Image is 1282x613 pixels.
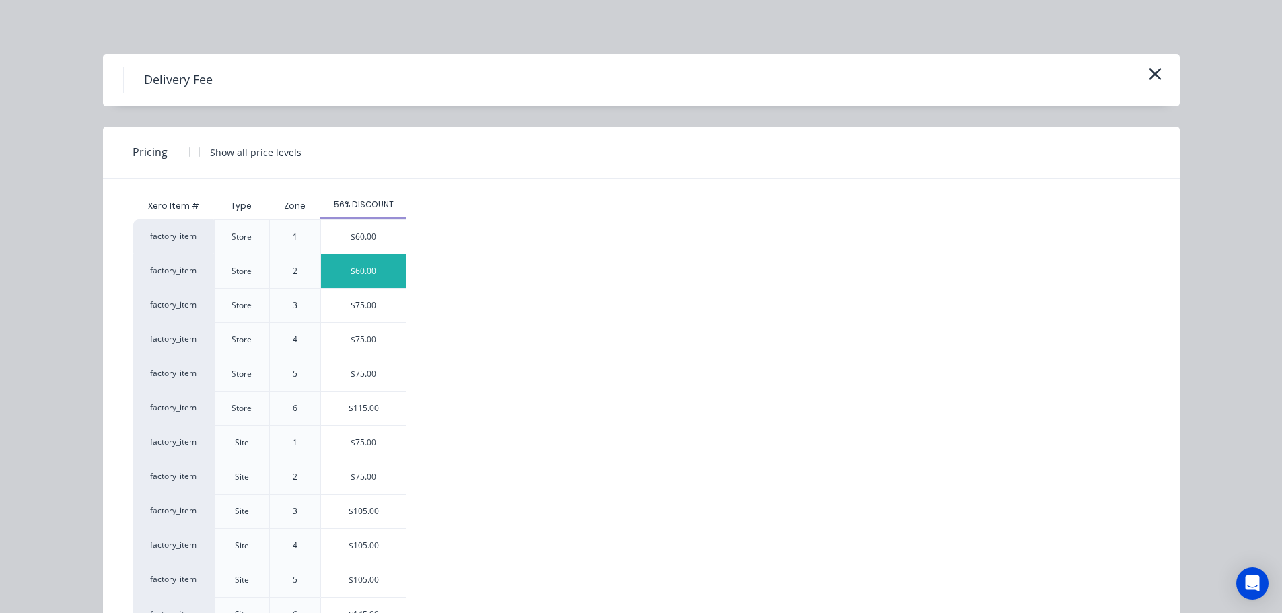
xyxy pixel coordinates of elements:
[133,494,214,528] div: factory_item
[133,425,214,460] div: factory_item
[293,471,297,483] div: 2
[293,505,297,517] div: 3
[133,563,214,597] div: factory_item
[321,460,406,494] div: $75.00
[235,505,249,517] div: Site
[133,322,214,357] div: factory_item
[321,563,406,597] div: $105.00
[293,402,297,414] div: 6
[293,334,297,346] div: 4
[321,323,406,357] div: $75.00
[321,254,406,288] div: $60.00
[232,265,252,277] div: Store
[321,529,406,563] div: $105.00
[293,540,297,552] div: 4
[133,528,214,563] div: factory_item
[133,288,214,322] div: factory_item
[293,299,297,312] div: 3
[293,231,297,243] div: 1
[235,574,249,586] div: Site
[293,368,297,380] div: 5
[235,437,249,449] div: Site
[232,334,252,346] div: Store
[321,357,406,391] div: $75.00
[133,144,168,160] span: Pricing
[235,471,249,483] div: Site
[210,145,301,159] div: Show all price levels
[133,460,214,494] div: factory_item
[293,574,297,586] div: 5
[321,495,406,528] div: $105.00
[133,391,214,425] div: factory_item
[220,189,262,223] div: Type
[133,219,214,254] div: factory_item
[232,402,252,414] div: Store
[1236,567,1269,600] div: Open Intercom Messenger
[235,540,249,552] div: Site
[133,254,214,288] div: factory_item
[232,231,252,243] div: Store
[133,357,214,391] div: factory_item
[232,299,252,312] div: Store
[293,265,297,277] div: 2
[320,199,406,211] div: 56% DISCOUNT
[123,67,233,93] h4: Delivery Fee
[273,189,316,223] div: Zone
[321,289,406,322] div: $75.00
[321,426,406,460] div: $75.00
[293,437,297,449] div: 1
[321,392,406,425] div: $115.00
[321,220,406,254] div: $60.00
[232,368,252,380] div: Store
[133,192,214,219] div: Xero Item #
